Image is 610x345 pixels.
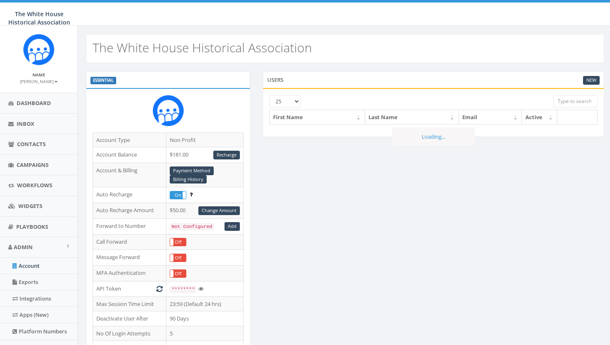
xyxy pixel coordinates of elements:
label: On [170,191,186,199]
i: Generate New Token [156,286,163,291]
h2: The White House Historical Association [93,41,312,54]
span: Widgets [18,202,42,210]
div: OnOff [170,238,186,247]
a: Recharge [213,151,240,159]
span: Campaigns [17,161,49,169]
small: [PERSON_NAME] [20,78,58,84]
td: $181.00 [166,147,244,163]
img: Rally_Corp_Icon.png [23,34,54,65]
span: Workflows [17,181,52,189]
label: ESSENTIAL [90,77,116,84]
div: Users [263,71,604,88]
span: Admin [14,243,33,251]
code: Not Configured [170,223,214,230]
a: Change Amount [198,206,240,215]
div: OnOff [170,191,186,200]
span: Enable to prevent campaign failure. [190,191,193,198]
img: Rally_Corp_Icon.png [153,95,184,126]
td: No Of Login Attempts [93,326,166,341]
div: OnOff [170,269,186,278]
a: New [583,76,600,85]
small: Name [32,72,45,78]
span: Playbooks [16,223,48,230]
a: Add [224,222,240,231]
th: First Name [270,110,365,125]
span: Dashboard [17,99,51,107]
a: Billing History [170,175,207,184]
td: Account Balance [93,147,166,163]
th: Last Name [365,110,459,125]
td: 5 [166,326,244,341]
td: Max Session Time Limit [93,296,166,311]
td: 90 Days [166,311,244,326]
a: Payment Method [170,166,214,175]
td: Call Forward [93,234,166,250]
span: Contacts [17,140,46,148]
div: OnOff [170,254,186,262]
td: API Token [93,281,166,297]
div: Loading... [392,127,475,146]
td: Deactivate User After [93,311,166,326]
label: Off [170,238,186,246]
td: $50.00 [166,203,244,219]
td: MFA Authentication [93,266,166,281]
td: Forward to Number [93,218,166,234]
label: Off [170,270,186,278]
span: Inbox [17,120,34,127]
th: Email [459,110,522,125]
td: 23:59 (Default 24 hrs) [166,296,244,311]
td: Non Profit [166,132,244,147]
th: Active [522,110,557,125]
label: Off [170,254,186,262]
span: The White House Historical Association [8,10,70,26]
td: Account & Billing [93,163,166,187]
td: Auto Recharge [93,187,166,203]
td: Account Type [93,132,166,147]
td: Message Forward [93,250,166,266]
a: [PERSON_NAME] [20,77,58,85]
input: Type to search [553,95,598,108]
td: Auto Recharge Amount [93,203,166,219]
